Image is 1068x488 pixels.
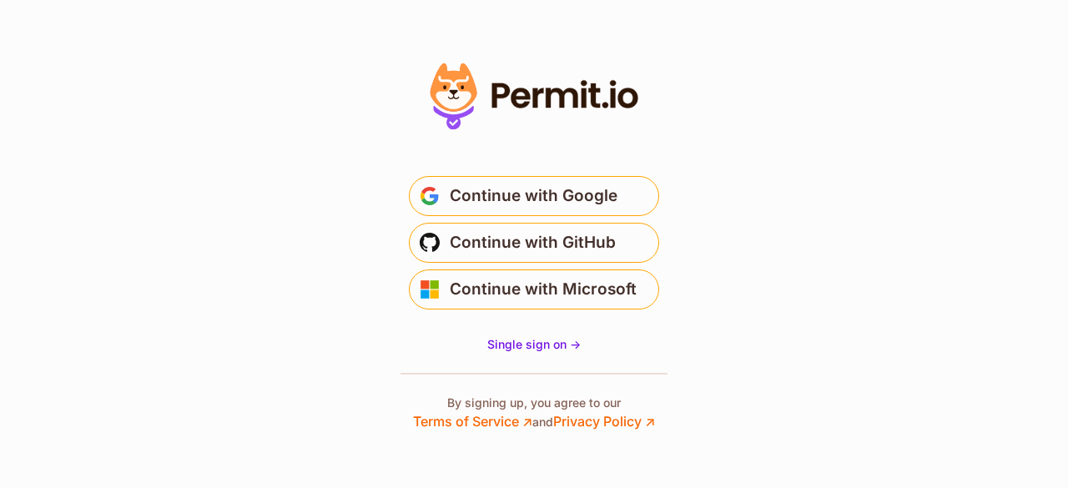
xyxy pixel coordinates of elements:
button: Continue with GitHub [409,223,659,263]
span: Continue with GitHub [450,229,616,256]
button: Continue with Google [409,176,659,216]
span: Continue with Microsoft [450,276,637,303]
p: By signing up, you agree to our and [413,395,655,431]
a: Terms of Service ↗ [413,413,532,430]
span: Continue with Google [450,183,617,209]
a: Privacy Policy ↗ [553,413,655,430]
span: Single sign on -> [487,337,581,351]
button: Continue with Microsoft [409,269,659,309]
a: Single sign on -> [487,336,581,353]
